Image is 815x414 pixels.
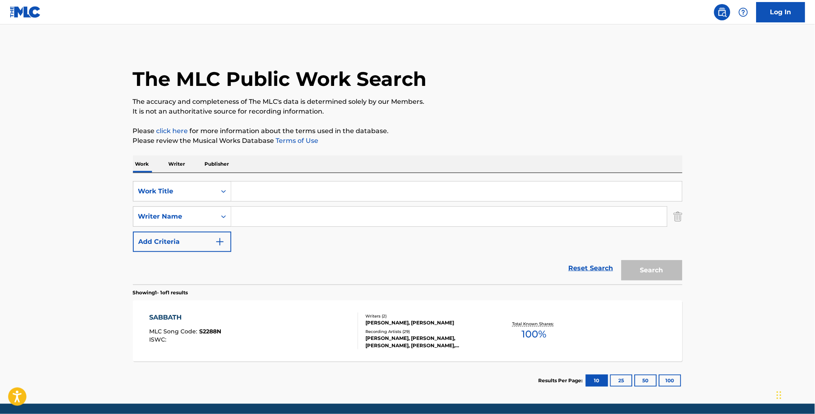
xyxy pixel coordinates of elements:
[133,232,231,252] button: Add Criteria
[166,156,188,173] p: Writer
[774,375,815,414] iframe: Chat Widget
[149,336,168,343] span: ISWC :
[202,156,232,173] p: Publisher
[366,329,489,335] div: Recording Artists ( 29 )
[735,4,752,20] div: Help
[138,186,211,196] div: Work Title
[366,313,489,319] div: Writers ( 2 )
[133,156,152,173] p: Work
[739,7,748,17] img: help
[133,107,682,116] p: It is not an authoritative source for recording information.
[199,328,221,335] span: S2288N
[366,319,489,326] div: [PERSON_NAME], [PERSON_NAME]
[133,300,682,361] a: SABBATHMLC Song Code:S2288NISWC:Writers (2)[PERSON_NAME], [PERSON_NAME]Recording Artists (29)[PER...
[274,137,319,145] a: Terms of Use
[10,6,41,18] img: MLC Logo
[610,375,632,387] button: 25
[215,237,225,247] img: 9d2ae6d4665cec9f34b9.svg
[366,335,489,349] div: [PERSON_NAME], [PERSON_NAME], [PERSON_NAME], [PERSON_NAME], [PERSON_NAME]
[756,2,805,22] a: Log In
[133,136,682,146] p: Please review the Musical Works Database
[522,327,547,342] span: 100 %
[156,127,188,135] a: click here
[133,289,188,296] p: Showing 1 - 1 of 1 results
[149,328,199,335] span: MLC Song Code :
[674,206,682,227] img: Delete Criterion
[133,97,682,107] p: The accuracy and completeness of The MLC's data is determined solely by our Members.
[133,181,682,285] form: Search Form
[777,383,782,407] div: Drag
[635,375,657,387] button: 50
[539,377,585,384] p: Results Per Page:
[565,259,617,277] a: Reset Search
[133,126,682,136] p: Please for more information about the terms used in the database.
[513,321,556,327] p: Total Known Shares:
[149,313,221,322] div: SABBATH
[586,375,608,387] button: 10
[133,67,427,91] h1: The MLC Public Work Search
[717,7,727,17] img: search
[659,375,681,387] button: 100
[138,212,211,221] div: Writer Name
[714,4,730,20] a: Public Search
